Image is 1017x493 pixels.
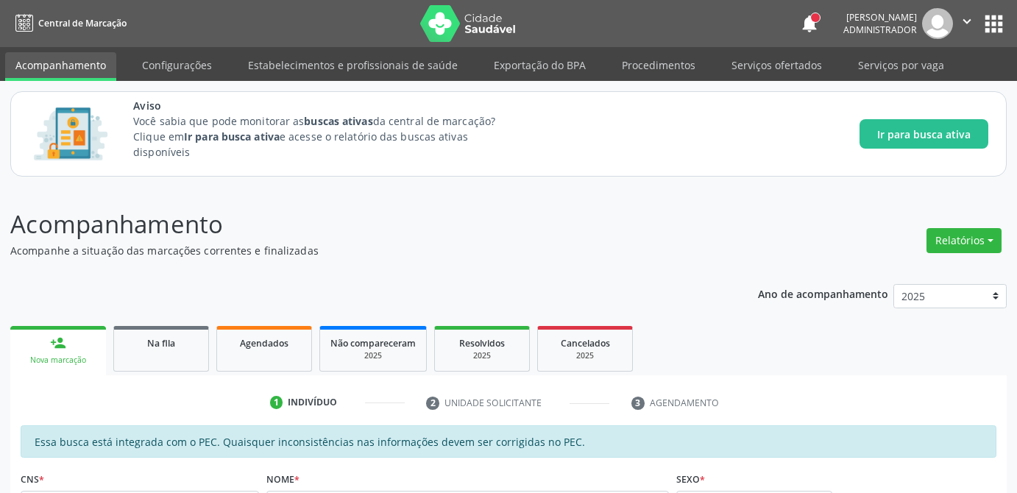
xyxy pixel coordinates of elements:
a: Exportação do BPA [483,52,596,78]
a: Central de Marcação [10,11,127,35]
div: 2025 [548,350,622,361]
button: Relatórios [926,228,1002,253]
p: Ano de acompanhamento [758,284,888,302]
div: Indivíduo [288,396,337,409]
label: Nome [266,468,300,491]
a: Serviços por vaga [848,52,954,78]
button:  [953,8,981,39]
img: Imagem de CalloutCard [29,101,113,167]
span: Na fila [147,337,175,350]
span: Cancelados [561,337,610,350]
button: Ir para busca ativa [860,119,988,149]
a: Estabelecimentos e profissionais de saúde [238,52,468,78]
div: Nova marcação [21,355,96,366]
p: Você sabia que pode monitorar as da central de marcação? Clique em e acesse o relatório das busca... [133,113,522,160]
span: Ir para busca ativa [877,127,971,142]
button: notifications [799,13,820,34]
span: Central de Marcação [38,17,127,29]
span: Administrador [843,24,917,36]
label: Sexo [676,468,705,491]
span: Aviso [133,98,522,113]
p: Acompanhamento [10,206,708,243]
span: Não compareceram [330,337,416,350]
span: Resolvidos [459,337,505,350]
div: [PERSON_NAME] [843,11,917,24]
img: img [922,8,953,39]
a: Serviços ofertados [721,52,832,78]
div: 1 [270,396,283,409]
div: 2025 [330,350,416,361]
div: person_add [50,335,66,351]
div: Essa busca está integrada com o PEC. Quaisquer inconsistências nas informações devem ser corrigid... [21,425,996,458]
div: 2025 [445,350,519,361]
span: Agendados [240,337,288,350]
strong: Ir para busca ativa [184,130,280,143]
p: Acompanhe a situação das marcações correntes e finalizadas [10,243,708,258]
i:  [959,13,975,29]
a: Procedimentos [612,52,706,78]
strong: buscas ativas [304,114,372,128]
a: Configurações [132,52,222,78]
a: Acompanhamento [5,52,116,81]
button: apps [981,11,1007,37]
